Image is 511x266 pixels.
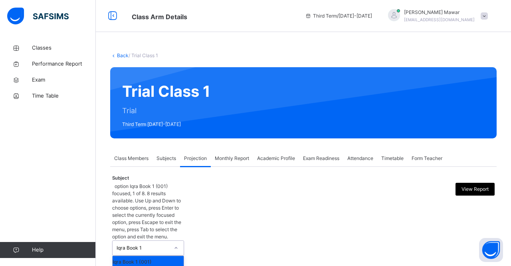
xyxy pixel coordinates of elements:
span: Projection [184,155,207,162]
span: Class Members [114,155,149,162]
span: Academic Profile [257,155,295,162]
span: Classes [32,44,96,52]
span: Exam Readiness [303,155,339,162]
button: Open asap [479,238,503,262]
span: session/term information [305,12,372,20]
span: Class Arm Details [132,13,187,21]
span: Subjects [156,155,176,162]
span: Form Teacher [412,155,442,162]
span: option Iqra Book 1 (001) focused, 1 of 8. 8 results available. Use Up and Down to choose options,... [112,183,181,240]
span: Monthly Report [215,155,249,162]
span: Help [32,246,95,254]
span: Third Term [DATE]-[DATE] [122,121,210,128]
span: Attendance [347,155,373,162]
span: Exam [32,76,96,84]
span: / Trial Class 1 [129,52,158,58]
div: Hafiz AbdullahMawar [380,9,492,23]
span: [PERSON_NAME] Mawar [404,9,475,16]
a: Back [117,52,129,58]
span: [EMAIL_ADDRESS][DOMAIN_NAME] [404,17,475,22]
span: Timetable [381,155,404,162]
span: Performance Report [32,60,96,68]
span: Time Table [32,92,96,100]
div: Iqra Book 1 [117,244,169,252]
img: safsims [7,8,69,24]
span: Subject [112,175,129,182]
span: View Report [461,186,489,193]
